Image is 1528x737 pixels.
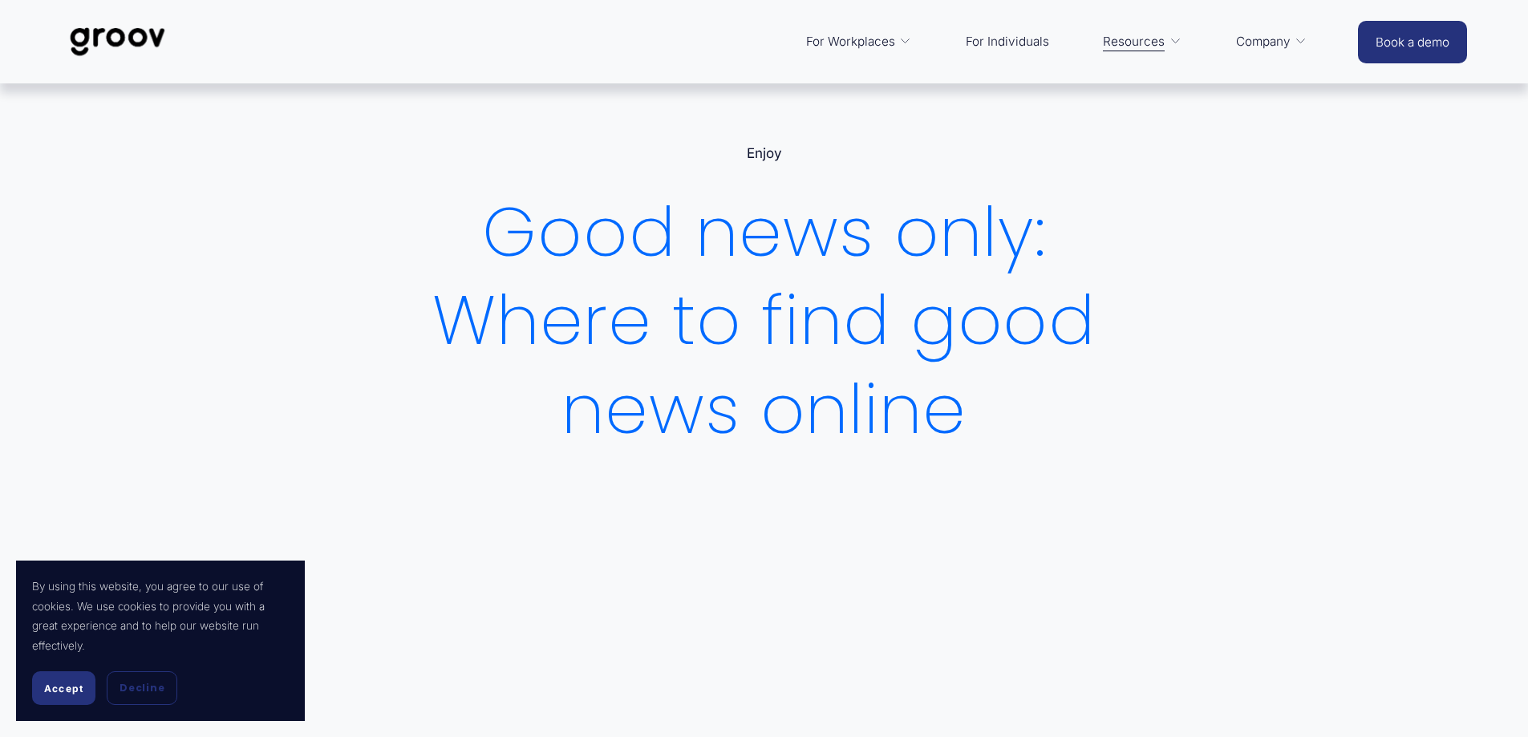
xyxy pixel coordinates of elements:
[44,682,83,694] span: Accept
[958,22,1057,61] a: For Individuals
[107,671,177,705] button: Decline
[412,188,1115,455] h1: Good news only: Where to find good news online
[61,15,174,68] img: Groov | Workplace Science Platform | Unlock Performance | Drive Results
[1103,30,1165,53] span: Resources
[32,577,289,655] p: By using this website, you agree to our use of cookies. We use cookies to provide you with a grea...
[1358,21,1467,63] a: Book a demo
[120,681,164,695] span: Decline
[32,671,95,705] button: Accept
[1228,22,1315,61] a: folder dropdown
[1236,30,1291,53] span: Company
[1095,22,1190,61] a: folder dropdown
[16,561,305,721] section: Cookie banner
[806,30,895,53] span: For Workplaces
[747,145,782,161] a: Enjoy
[798,22,920,61] a: folder dropdown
